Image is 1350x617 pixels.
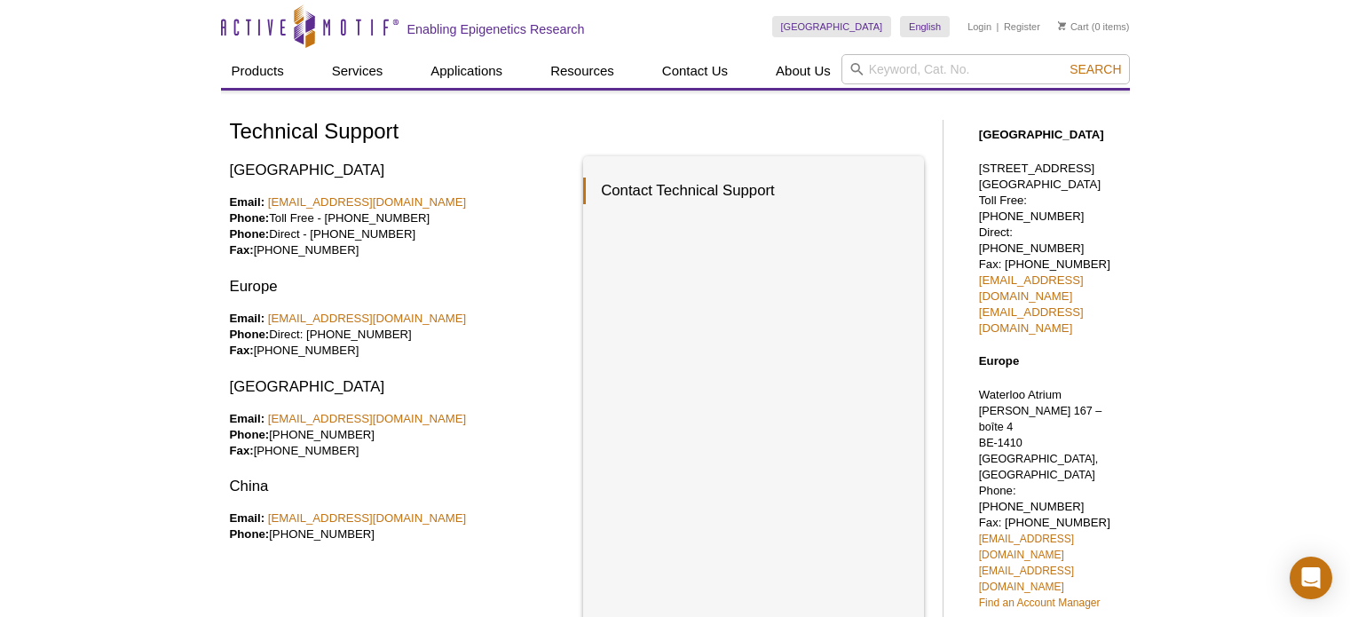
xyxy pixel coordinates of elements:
[230,344,254,357] strong: Fax:
[1058,16,1130,37] li: (0 items)
[979,305,1084,335] a: [EMAIL_ADDRESS][DOMAIN_NAME]
[321,54,394,88] a: Services
[765,54,841,88] a: About Us
[979,533,1074,561] a: [EMAIL_ADDRESS][DOMAIN_NAME]
[230,312,265,325] strong: Email:
[230,428,270,441] strong: Phone:
[230,227,270,241] strong: Phone:
[1070,62,1121,76] span: Search
[268,412,467,425] a: [EMAIL_ADDRESS][DOMAIN_NAME]
[230,160,571,181] h3: [GEOGRAPHIC_DATA]
[979,161,1121,336] p: [STREET_ADDRESS] [GEOGRAPHIC_DATA] Toll Free: [PHONE_NUMBER] Direct: [PHONE_NUMBER] Fax: [PHONE_N...
[230,444,254,457] strong: Fax:
[979,405,1102,481] span: [PERSON_NAME] 167 – boîte 4 BE-1410 [GEOGRAPHIC_DATA], [GEOGRAPHIC_DATA]
[230,412,265,425] strong: Email:
[230,311,571,359] p: Direct: [PHONE_NUMBER] [PHONE_NUMBER]
[979,565,1074,593] a: [EMAIL_ADDRESS][DOMAIN_NAME]
[540,54,625,88] a: Resources
[268,511,467,525] a: [EMAIL_ADDRESS][DOMAIN_NAME]
[979,128,1104,141] strong: [GEOGRAPHIC_DATA]
[230,527,270,541] strong: Phone:
[1058,20,1089,33] a: Cart
[230,195,265,209] strong: Email:
[997,16,999,37] li: |
[230,328,270,341] strong: Phone:
[900,16,950,37] a: English
[230,411,571,459] p: [PHONE_NUMBER] [PHONE_NUMBER]
[230,376,571,398] h3: [GEOGRAPHIC_DATA]
[979,597,1101,609] a: Find an Account Manager
[230,476,571,497] h3: China
[979,273,1084,303] a: [EMAIL_ADDRESS][DOMAIN_NAME]
[967,20,991,33] a: Login
[230,120,925,146] h1: Technical Support
[268,195,467,209] a: [EMAIL_ADDRESS][DOMAIN_NAME]
[230,211,270,225] strong: Phone:
[841,54,1130,84] input: Keyword, Cat. No.
[1064,61,1126,77] button: Search
[407,21,585,37] h2: Enabling Epigenetics Research
[420,54,513,88] a: Applications
[772,16,892,37] a: [GEOGRAPHIC_DATA]
[230,243,254,257] strong: Fax:
[979,387,1121,611] p: Waterloo Atrium Phone: [PHONE_NUMBER] Fax: [PHONE_NUMBER]
[583,178,906,204] h3: Contact Technical Support
[1004,20,1040,33] a: Register
[1058,21,1066,30] img: Your Cart
[268,312,467,325] a: [EMAIL_ADDRESS][DOMAIN_NAME]
[1290,557,1332,599] div: Open Intercom Messenger
[221,54,295,88] a: Products
[230,276,571,297] h3: Europe
[230,511,265,525] strong: Email:
[979,354,1019,368] strong: Europe
[651,54,738,88] a: Contact Us
[230,510,571,542] p: [PHONE_NUMBER]
[230,194,571,258] p: Toll Free - [PHONE_NUMBER] Direct - [PHONE_NUMBER] [PHONE_NUMBER]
